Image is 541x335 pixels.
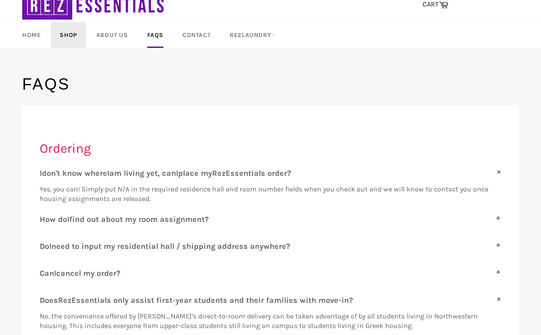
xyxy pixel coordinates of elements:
span: need to input my residential hall / shipping address anywhere? [51,241,290,251]
h2: Ordering [40,140,501,157]
label: D I [40,241,501,251]
label: C I [40,268,501,278]
span: o [45,241,49,251]
a: RezLaundry [221,22,284,48]
span: Yes, you can! Simply put N/A in the required residence hall and room number fields when you check... [40,185,488,203]
span: ssentials only assist first-year students and their families with move-in? [76,295,353,305]
span: place my [178,168,212,178]
h1: FAQs [22,74,519,95]
a: Home [14,22,49,48]
span: an [44,268,54,278]
span: No, the convenience offered by [PERSON_NAME]’s direct-to-room delivery can be taken advantage of ... [40,312,478,330]
span: ssentials order? [230,168,291,178]
label: I I I R E [40,168,501,178]
span: ow do [45,214,67,224]
span: oes [45,295,58,305]
span: don't know where [42,168,107,178]
a: FAQs [139,22,172,48]
label: H I [40,214,501,224]
span: am living yet, can [109,168,176,178]
span: ez [217,168,226,178]
span: cancel my order? [56,268,120,278]
a: Shop [51,22,85,48]
a: About Us [88,22,137,48]
span: find out about my room assignment? [69,214,209,224]
label: D R E [40,295,501,305]
a: Contact [174,22,219,48]
span: ez [63,295,71,305]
